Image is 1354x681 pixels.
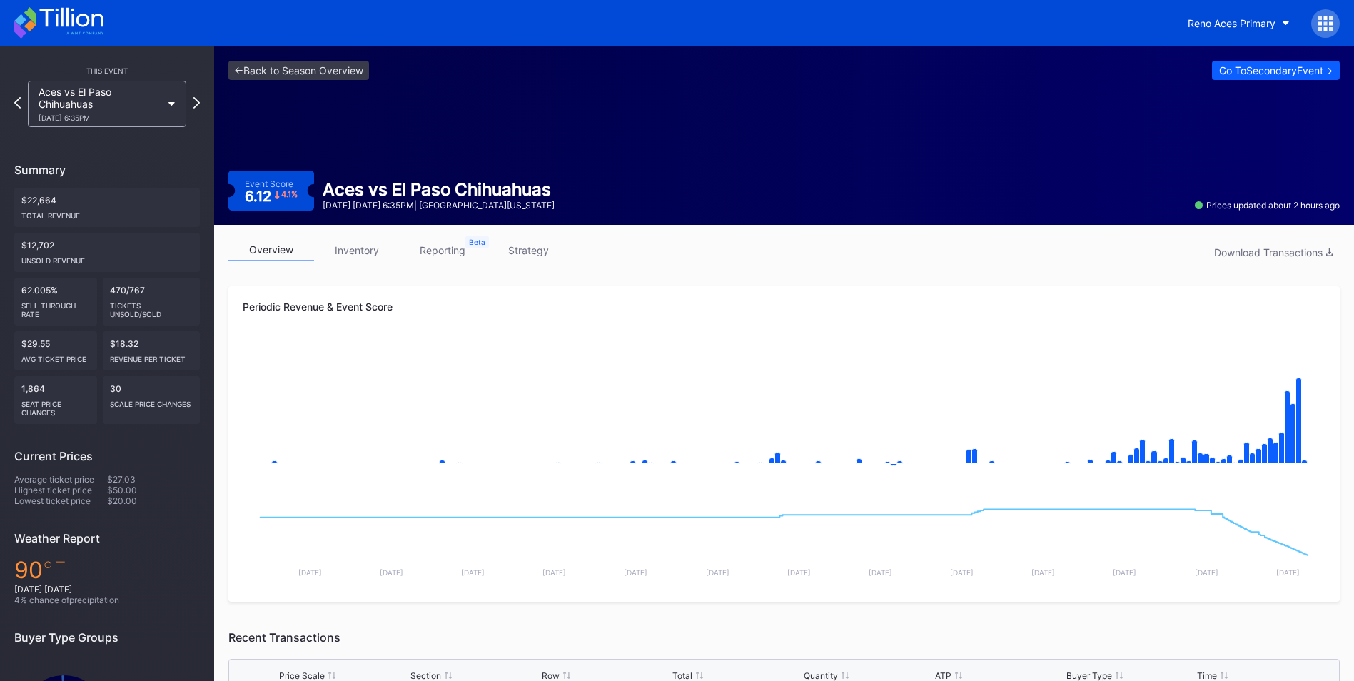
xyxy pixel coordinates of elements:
[1214,246,1333,258] div: Download Transactions
[243,301,1325,313] div: Periodic Revenue & Event Score
[107,495,200,506] div: $20.00
[14,531,200,545] div: Weather Report
[1188,17,1275,29] div: Reno Aces Primary
[228,61,369,80] a: <-Back to Season Overview
[39,86,161,122] div: Aces vs El Paso Chihuahuas
[39,113,161,122] div: [DATE] 6:35PM
[21,206,193,220] div: Total Revenue
[14,584,200,595] div: [DATE] [DATE]
[103,376,201,424] div: 30
[107,474,200,485] div: $27.03
[323,200,555,211] div: [DATE] [DATE] 6:35PM | [GEOGRAPHIC_DATA][US_STATE]
[1276,568,1300,577] text: [DATE]
[110,296,193,318] div: Tickets Unsold/Sold
[14,630,200,645] div: Buyer Type Groups
[672,670,692,681] div: Total
[243,338,1325,480] svg: Chart title
[1177,10,1300,36] button: Reno Aces Primary
[14,278,97,326] div: 62.005%
[245,178,293,189] div: Event Score
[14,233,200,272] div: $12,702
[14,474,107,485] div: Average ticket price
[14,66,200,75] div: This Event
[14,331,97,370] div: $29.55
[243,480,1325,587] svg: Chart title
[103,331,201,370] div: $18.32
[950,568,974,577] text: [DATE]
[1113,568,1136,577] text: [DATE]
[14,556,200,584] div: 90
[43,556,66,584] span: ℉
[107,485,200,495] div: $50.00
[1195,200,1340,211] div: Prices updated about 2 hours ago
[1212,61,1340,80] button: Go ToSecondaryEvent->
[542,568,566,577] text: [DATE]
[21,251,193,265] div: Unsold Revenue
[1197,670,1217,681] div: Time
[14,495,107,506] div: Lowest ticket price
[14,188,200,227] div: $22,664
[228,630,1340,645] div: Recent Transactions
[245,189,298,203] div: 6.12
[410,670,441,681] div: Section
[14,485,107,495] div: Highest ticket price
[14,595,200,605] div: 4 % chance of precipitation
[103,278,201,326] div: 470/767
[279,670,325,681] div: Price Scale
[21,349,90,363] div: Avg ticket price
[110,394,193,408] div: scale price changes
[787,568,811,577] text: [DATE]
[869,568,892,577] text: [DATE]
[1195,568,1218,577] text: [DATE]
[228,239,314,261] a: overview
[706,568,729,577] text: [DATE]
[1031,568,1055,577] text: [DATE]
[485,239,571,261] a: strategy
[804,670,838,681] div: Quantity
[281,191,298,198] div: 4.1 %
[14,376,97,424] div: 1,864
[1066,670,1112,681] div: Buyer Type
[314,239,400,261] a: inventory
[400,239,485,261] a: reporting
[1207,243,1340,262] button: Download Transactions
[110,349,193,363] div: Revenue per ticket
[323,179,555,200] div: Aces vs El Paso Chihuahuas
[298,568,322,577] text: [DATE]
[1219,64,1333,76] div: Go To Secondary Event ->
[461,568,485,577] text: [DATE]
[14,163,200,177] div: Summary
[624,568,647,577] text: [DATE]
[935,670,951,681] div: ATP
[542,670,560,681] div: Row
[14,449,200,463] div: Current Prices
[21,296,90,318] div: Sell Through Rate
[21,394,90,417] div: seat price changes
[380,568,403,577] text: [DATE]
